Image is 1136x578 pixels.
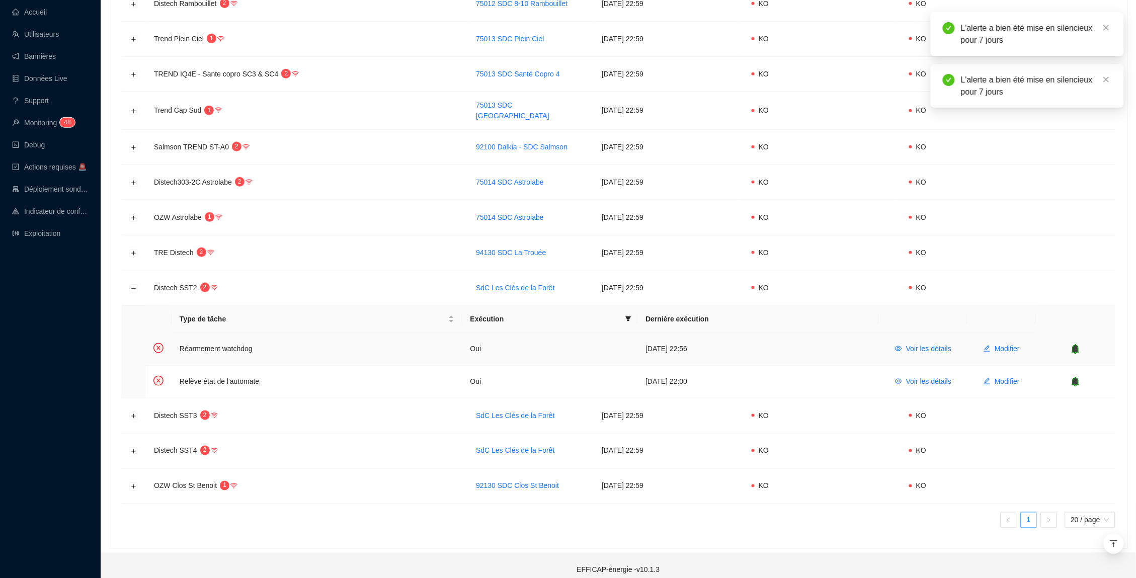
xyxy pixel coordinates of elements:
[637,333,879,366] td: [DATE] 22:56
[476,178,544,186] a: 75014 SDC Astrolabe
[594,271,740,306] td: [DATE] 22:59
[154,70,278,78] span: TREND IQ4E - Sante copro SC3 & SC4
[292,70,299,77] span: wifi
[476,482,559,490] a: 92130 SDC Clos St Benoit
[200,283,210,292] sup: 2
[172,306,462,333] th: Type de tâche
[916,447,926,455] span: KO
[995,344,1020,354] span: Modifier
[130,249,138,257] button: Développer la ligne
[1103,76,1110,83] span: close
[476,249,546,257] a: 94130 SDC La Trouée
[64,119,67,126] span: 4
[476,447,554,455] a: SdC Les Clés de la Forêt
[60,118,74,127] sup: 48
[976,341,1028,357] button: Modifier
[476,284,554,292] a: SdC Les Clés de la Forêt
[895,378,902,385] span: eye
[759,70,769,78] span: KO
[130,35,138,43] button: Développer la ligne
[215,214,222,221] span: wifi
[1101,22,1112,33] a: Close
[759,106,769,114] span: KO
[208,107,211,114] span: 1
[211,447,218,454] span: wifi
[238,178,241,185] span: 2
[476,70,560,78] a: 75013 SDC Santé Copro 4
[1103,24,1110,31] span: close
[1021,512,1037,528] li: 1
[1021,513,1036,528] a: 1
[916,35,926,43] span: KO
[235,143,238,150] span: 2
[130,214,138,222] button: Développer la ligne
[200,249,203,256] span: 2
[916,106,926,114] span: KO
[203,284,207,291] span: 2
[759,143,769,151] span: KO
[916,284,926,292] span: KO
[12,97,49,105] a: questionSupport
[625,316,631,322] span: filter
[976,374,1028,390] button: Modifier
[130,284,138,292] button: Réduire la ligne
[943,22,955,34] span: check-circle
[12,185,89,193] a: clusterDéploiement sondes
[916,143,926,151] span: KO
[906,376,951,387] span: Voir les détails
[154,447,197,455] span: Distech SST4
[476,143,567,151] a: 92100 Dalkia - SDC Salmson
[470,377,481,385] span: Oui
[211,284,218,291] span: wifi
[242,143,250,150] span: wifi
[154,249,194,257] span: TRE Distech
[594,434,740,469] td: [DATE] 22:59
[637,306,879,333] th: Dernière exécution
[235,177,245,187] sup: 2
[961,22,1112,46] div: L'alerte a bien été mise en silencieux pour 7 jours
[12,119,72,127] a: monitorMonitoring48
[203,411,207,419] span: 2
[207,34,216,43] sup: 1
[1041,512,1057,528] button: right
[154,178,232,186] span: Distech303-2C Astrolabe
[943,74,955,86] span: check-circle
[1001,512,1017,528] button: left
[594,130,740,165] td: [DATE] 22:59
[916,482,926,490] span: KO
[24,163,87,171] span: Actions requises 🚨
[1101,74,1112,85] a: Close
[470,345,481,353] span: Oui
[197,247,206,257] sup: 2
[1071,377,1081,387] span: bell
[130,482,138,490] button: Développer la ligne
[476,213,544,221] a: 75014 SDC Astrolabe
[594,22,740,57] td: [DATE] 22:59
[130,143,138,151] button: Développer la ligne
[916,70,926,78] span: KO
[1065,512,1115,528] div: taille de la page
[594,398,740,434] td: [DATE] 22:59
[594,469,740,504] td: [DATE] 22:59
[130,70,138,78] button: Développer la ligne
[995,376,1020,387] span: Modifier
[637,366,879,398] td: [DATE] 22:00
[130,107,138,115] button: Développer la ligne
[470,314,622,324] span: Exécution
[916,213,926,221] span: KO
[1109,539,1118,548] span: vertical-align-top
[205,212,214,222] sup: 1
[476,35,544,43] a: 75013 SDC Plein Ciel
[895,345,902,352] span: eye
[1046,517,1052,523] span: right
[154,35,204,43] span: Trend Plein Ciel
[984,378,991,385] span: edit
[916,178,926,186] span: KO
[759,178,769,186] span: KO
[916,249,926,257] span: KO
[476,411,554,420] a: SdC Les Clés de la Forêt
[12,74,67,82] a: databaseDonnées Live
[1071,513,1109,528] span: 20 / page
